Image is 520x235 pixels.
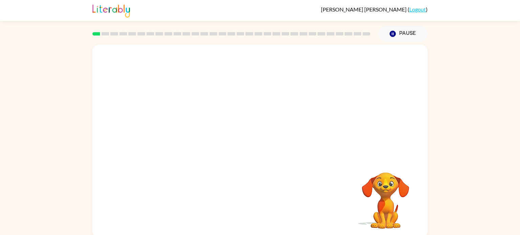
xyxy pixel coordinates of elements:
[321,6,428,13] div: ( )
[321,6,408,13] span: [PERSON_NAME] [PERSON_NAME]
[409,6,426,13] a: Logout
[92,3,130,18] img: Literably
[352,162,419,230] video: Your browser must support playing .mp4 files to use Literably. Please try using another browser.
[378,26,428,42] button: Pause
